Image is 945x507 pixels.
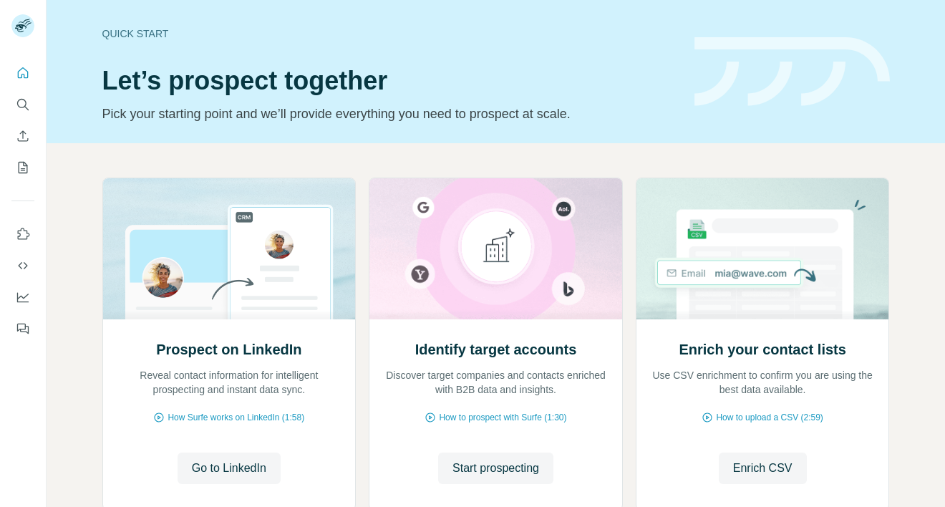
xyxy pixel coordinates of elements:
button: Go to LinkedIn [178,453,281,484]
button: Enrich CSV [719,453,807,484]
span: How to prospect with Surfe (1:30) [439,411,566,424]
p: Use CSV enrichment to confirm you are using the best data available. [651,368,875,397]
button: Enrich CSV [11,123,34,149]
h1: Let’s prospect together [102,67,677,95]
h2: Enrich your contact lists [679,339,845,359]
p: Discover target companies and contacts enriched with B2B data and insights. [384,368,608,397]
button: Search [11,92,34,117]
img: banner [694,37,890,107]
img: Enrich your contact lists [636,178,890,319]
button: Dashboard [11,284,34,310]
span: How Surfe works on LinkedIn (1:58) [168,411,304,424]
button: Start prospecting [438,453,553,484]
p: Reveal contact information for intelligent prospecting and instant data sync. [117,368,341,397]
img: Prospect on LinkedIn [102,178,357,319]
h2: Prospect on LinkedIn [156,339,301,359]
span: Go to LinkedIn [192,460,266,477]
span: Start prospecting [452,460,539,477]
button: Feedback [11,316,34,342]
button: Use Surfe API [11,253,34,279]
button: My lists [11,155,34,180]
div: Quick start [102,26,677,41]
button: Quick start [11,60,34,86]
span: How to upload a CSV (2:59) [716,411,823,424]
img: Identify target accounts [369,178,623,319]
p: Pick your starting point and we’ll provide everything you need to prospect at scale. [102,104,677,124]
button: Use Surfe on LinkedIn [11,221,34,247]
h2: Identify target accounts [415,339,577,359]
span: Enrich CSV [733,460,793,477]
